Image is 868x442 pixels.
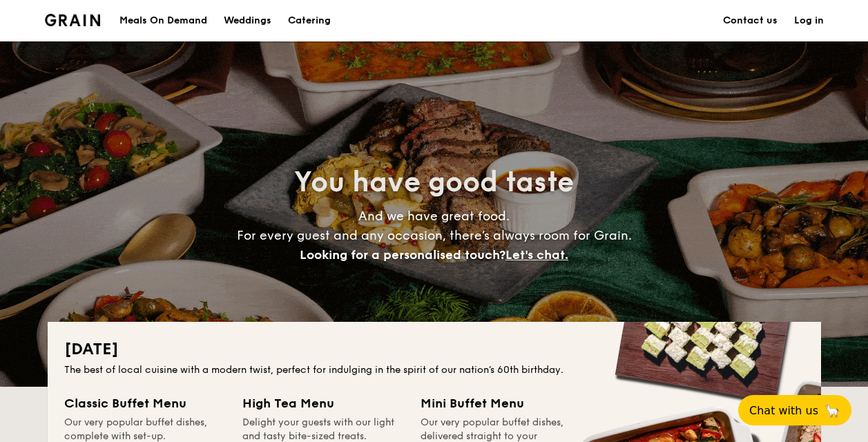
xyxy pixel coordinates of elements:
[421,394,582,413] div: Mini Buffet Menu
[45,14,101,26] img: Grain
[749,404,818,417] span: Chat with us
[738,395,851,425] button: Chat with us🦙
[45,14,101,26] a: Logotype
[242,394,404,413] div: High Tea Menu
[824,403,840,419] span: 🦙
[64,363,804,377] div: The best of local cuisine with a modern twist, perfect for indulging in the spirit of our nation’...
[64,338,804,361] h2: [DATE]
[505,247,568,262] span: Let's chat.
[64,394,226,413] div: Classic Buffet Menu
